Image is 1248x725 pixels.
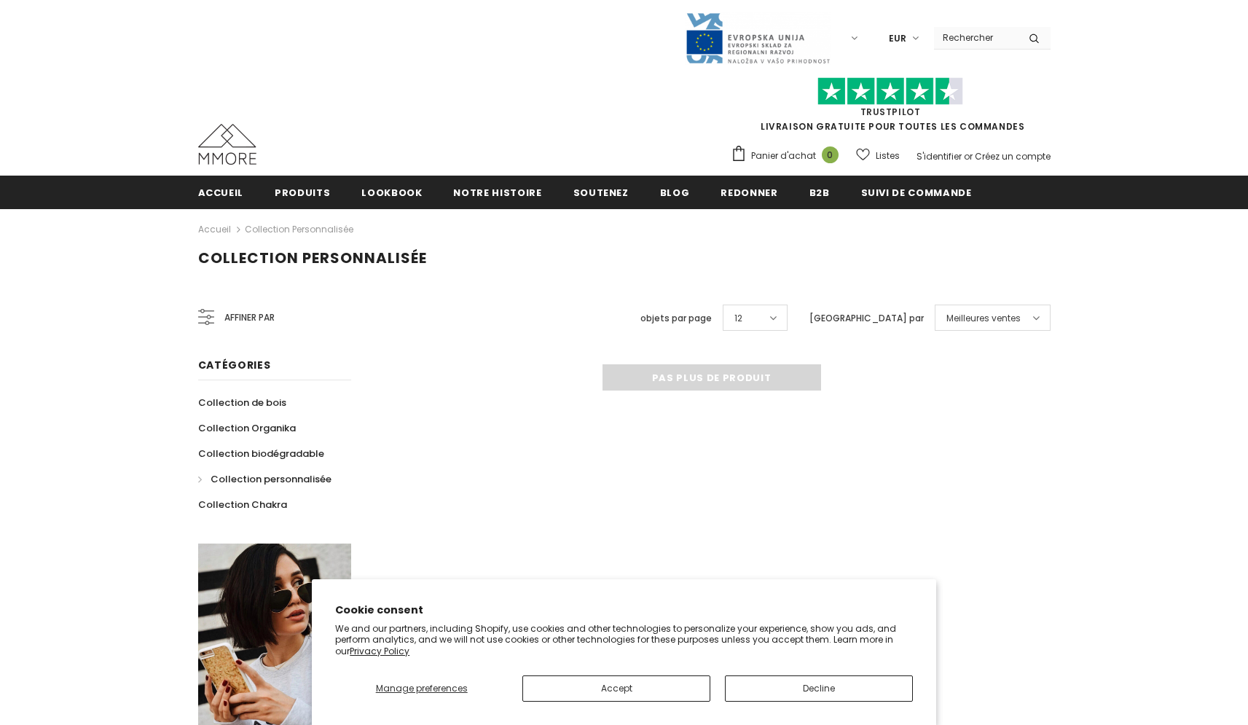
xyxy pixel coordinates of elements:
a: Accueil [198,176,244,208]
span: Produits [275,186,330,200]
span: Collection Organika [198,421,296,435]
a: Blog [660,176,690,208]
span: Catégories [198,358,271,372]
a: Collection personnalisée [198,466,331,492]
span: Accueil [198,186,244,200]
a: Collection Organika [198,415,296,441]
a: S'identifier [917,150,962,162]
a: Suivi de commande [861,176,972,208]
a: Collection biodégradable [198,441,324,466]
span: Collection biodégradable [198,447,324,461]
span: Listes [876,149,900,163]
a: Collection personnalisée [245,223,353,235]
span: Manage preferences [376,682,468,694]
span: Affiner par [224,310,275,326]
span: 12 [734,311,742,326]
label: objets par page [640,311,712,326]
span: Panier d'achat [751,149,816,163]
p: We and our partners, including Shopify, use cookies and other technologies to personalize your ex... [335,623,913,657]
span: soutenez [573,186,629,200]
button: Decline [725,675,913,702]
span: Lookbook [361,186,422,200]
a: Listes [856,143,900,168]
span: Collection de bois [198,396,286,409]
a: TrustPilot [860,106,921,118]
span: EUR [889,31,906,46]
span: Redonner [721,186,777,200]
span: Collection personnalisée [211,472,331,486]
a: soutenez [573,176,629,208]
span: Collection Chakra [198,498,287,512]
a: Lookbook [361,176,422,208]
a: Privacy Policy [350,645,409,657]
span: Blog [660,186,690,200]
span: Meilleures ventes [946,311,1021,326]
a: Créez un compte [975,150,1051,162]
button: Accept [522,675,710,702]
a: Javni Razpis [685,31,831,44]
input: Search Site [934,27,1018,48]
span: Suivi de commande [861,186,972,200]
span: Notre histoire [453,186,541,200]
a: Collection Chakra [198,492,287,517]
a: Panier d'achat 0 [731,145,846,167]
span: or [964,150,973,162]
button: Manage preferences [335,675,508,702]
h2: Cookie consent [335,603,913,618]
img: Javni Razpis [685,12,831,65]
a: Notre histoire [453,176,541,208]
a: Accueil [198,221,231,238]
label: [GEOGRAPHIC_DATA] par [809,311,924,326]
a: Redonner [721,176,777,208]
span: Collection personnalisée [198,248,427,268]
img: Cas MMORE [198,124,256,165]
span: 0 [822,146,839,163]
a: Produits [275,176,330,208]
img: Faites confiance aux étoiles pilotes [817,77,963,106]
span: LIVRAISON GRATUITE POUR TOUTES LES COMMANDES [731,84,1051,133]
span: B2B [809,186,830,200]
a: Collection de bois [198,390,286,415]
a: B2B [809,176,830,208]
